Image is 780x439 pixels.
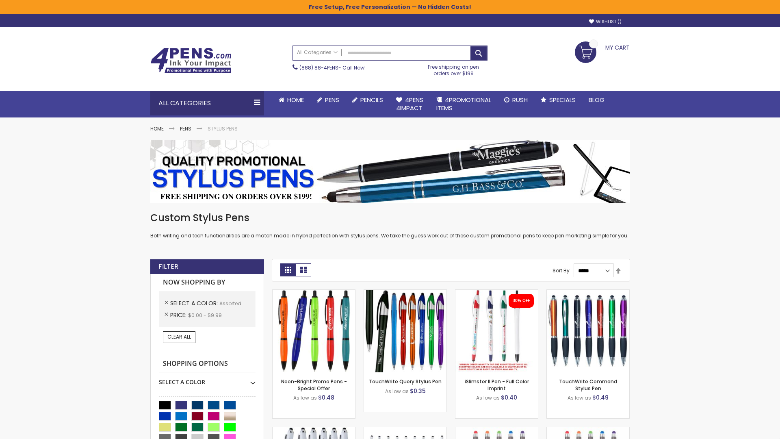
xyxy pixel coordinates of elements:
[582,91,611,109] a: Blog
[299,64,366,71] span: - Call Now!
[512,96,528,104] span: Rush
[273,290,355,372] img: Neon-Bright Promo Pens-Assorted
[167,333,191,340] span: Clear All
[364,290,446,372] img: TouchWrite Query Stylus Pen-Assorted
[310,91,346,109] a: Pens
[180,125,191,132] a: Pens
[293,46,342,59] a: All Categories
[273,289,355,296] a: Neon-Bright Promo Pens-Assorted
[455,289,538,296] a: iSlimster II - Full Color-Assorted
[455,290,538,372] img: iSlimster II - Full Color-Assorted
[501,393,517,402] span: $0.40
[150,91,264,115] div: All Categories
[360,96,383,104] span: Pencils
[287,96,304,104] span: Home
[465,378,529,391] a: iSlimster II Pen - Full Color Imprint
[318,393,334,402] span: $0.48
[297,49,338,56] span: All Categories
[163,331,195,343] a: Clear All
[420,61,488,77] div: Free shipping on pen orders over $199
[498,91,534,109] a: Rush
[159,355,256,373] strong: Shopping Options
[455,427,538,434] a: Islander Softy Gel Pen with Stylus-Assorted
[547,427,629,434] a: Islander Softy Gel with Stylus - ColorJet Imprint-Assorted
[170,299,219,307] span: Select A Color
[568,394,591,401] span: As low as
[589,19,622,25] a: Wishlist
[272,91,310,109] a: Home
[436,96,491,112] span: 4PROMOTIONAL ITEMS
[299,64,338,71] a: (888) 88-4PENS
[188,312,222,319] span: $0.00 - $9.99
[364,427,446,434] a: Stiletto Advertising Stylus Pens-Assorted
[559,378,617,391] a: TouchWrite Command Stylus Pen
[390,91,430,117] a: 4Pens4impact
[150,211,630,239] div: Both writing and tech functionalities are a match made in hybrid perfection with stylus pens. We ...
[364,289,446,296] a: TouchWrite Query Stylus Pen-Assorted
[430,91,498,117] a: 4PROMOTIONALITEMS
[150,125,164,132] a: Home
[513,298,530,304] div: 30% OFF
[592,393,609,402] span: $0.49
[150,140,630,203] img: Stylus Pens
[273,427,355,434] a: Kimberly Logo Stylus Pens-Assorted
[280,263,296,276] strong: Grid
[325,96,339,104] span: Pens
[208,125,238,132] strong: Stylus Pens
[150,48,232,74] img: 4Pens Custom Pens and Promotional Products
[219,300,241,307] span: Assorted
[369,378,442,385] a: TouchWrite Query Stylus Pen
[396,96,423,112] span: 4Pens 4impact
[589,96,604,104] span: Blog
[534,91,582,109] a: Specials
[547,290,629,372] img: TouchWrite Command Stylus Pen-Assorted
[159,372,256,386] div: Select A Color
[281,378,347,391] a: Neon-Bright Promo Pens - Special Offer
[410,387,426,395] span: $0.35
[549,96,576,104] span: Specials
[476,394,500,401] span: As low as
[346,91,390,109] a: Pencils
[293,394,317,401] span: As low as
[150,211,630,224] h1: Custom Stylus Pens
[159,274,256,291] strong: Now Shopping by
[385,388,409,395] span: As low as
[158,262,178,271] strong: Filter
[552,267,570,274] label: Sort By
[547,289,629,296] a: TouchWrite Command Stylus Pen-Assorted
[170,311,188,319] span: Price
